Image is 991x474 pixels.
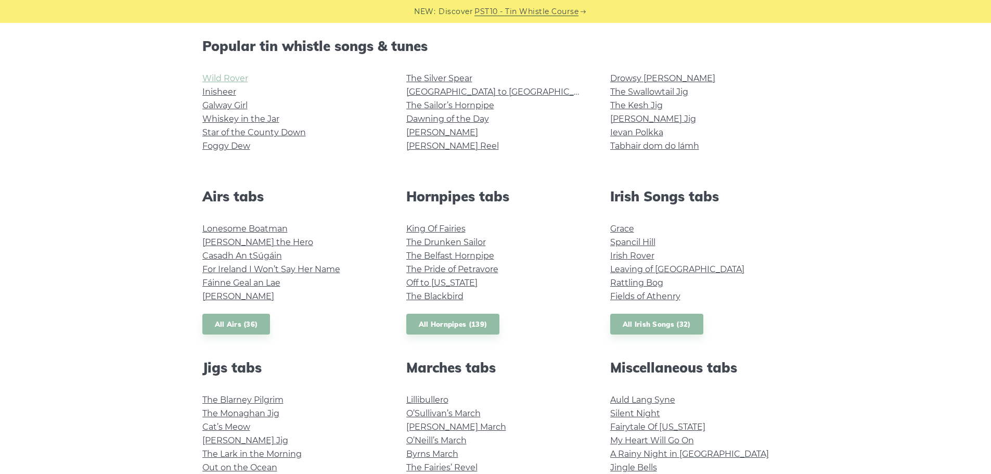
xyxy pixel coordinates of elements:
a: King Of Fairies [406,224,466,234]
a: Ievan Polkka [610,127,663,137]
a: Jingle Bells [610,463,657,472]
span: NEW: [414,6,435,18]
a: [PERSON_NAME] Jig [610,114,696,124]
a: Fairytale Of [US_STATE] [610,422,705,432]
a: [PERSON_NAME] Jig [202,435,288,445]
a: The Sailor’s Hornpipe [406,100,494,110]
a: [PERSON_NAME] March [406,422,506,432]
a: A Rainy Night in [GEOGRAPHIC_DATA] [610,449,769,459]
a: Out on the Ocean [202,463,277,472]
a: Rattling Bog [610,278,663,288]
a: The Belfast Hornpipe [406,251,494,261]
a: The Blackbird [406,291,464,301]
a: Leaving of [GEOGRAPHIC_DATA] [610,264,744,274]
a: Auld Lang Syne [610,395,675,405]
a: [PERSON_NAME] [202,291,274,301]
a: Star of the County Down [202,127,306,137]
a: For Ireland I Won’t Say Her Name [202,264,340,274]
a: All Hornpipes (139) [406,314,500,335]
h2: Airs tabs [202,188,381,204]
a: [PERSON_NAME] Reel [406,141,499,151]
a: Whiskey in the Jar [202,114,279,124]
a: Silent Night [610,408,660,418]
a: The Pride of Petravore [406,264,498,274]
a: Fáinne Geal an Lae [202,278,280,288]
a: The Silver Spear [406,73,472,83]
a: Spancil Hill [610,237,655,247]
a: The Drunken Sailor [406,237,486,247]
a: O’Sullivan’s March [406,408,481,418]
h2: Jigs tabs [202,360,381,376]
a: Galway Girl [202,100,248,110]
h2: Irish Songs tabs [610,188,789,204]
a: Casadh An tSúgáin [202,251,282,261]
a: [PERSON_NAME] the Hero [202,237,313,247]
a: O’Neill’s March [406,435,467,445]
h2: Miscellaneous tabs [610,360,789,376]
h2: Marches tabs [406,360,585,376]
a: Fields of Athenry [610,291,680,301]
a: The Blarney Pilgrim [202,395,284,405]
a: Lonesome Boatman [202,224,288,234]
a: The Lark in the Morning [202,449,302,459]
a: Off to [US_STATE] [406,278,478,288]
a: Cat’s Meow [202,422,250,432]
a: The Kesh Jig [610,100,663,110]
a: The Swallowtail Jig [610,87,688,97]
a: All Irish Songs (32) [610,314,703,335]
a: All Airs (36) [202,314,271,335]
h2: Popular tin whistle songs & tunes [202,38,789,54]
h2: Hornpipes tabs [406,188,585,204]
a: Irish Rover [610,251,654,261]
a: Tabhair dom do lámh [610,141,699,151]
a: Byrns March [406,449,458,459]
a: Lillibullero [406,395,448,405]
a: PST10 - Tin Whistle Course [474,6,578,18]
a: Inisheer [202,87,236,97]
a: [PERSON_NAME] [406,127,478,137]
a: Drowsy [PERSON_NAME] [610,73,715,83]
a: [GEOGRAPHIC_DATA] to [GEOGRAPHIC_DATA] [406,87,598,97]
a: My Heart Will Go On [610,435,694,445]
a: The Monaghan Jig [202,408,279,418]
a: The Fairies’ Revel [406,463,478,472]
a: Grace [610,224,634,234]
span: Discover [439,6,473,18]
a: Wild Rover [202,73,248,83]
a: Dawning of the Day [406,114,489,124]
a: Foggy Dew [202,141,250,151]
